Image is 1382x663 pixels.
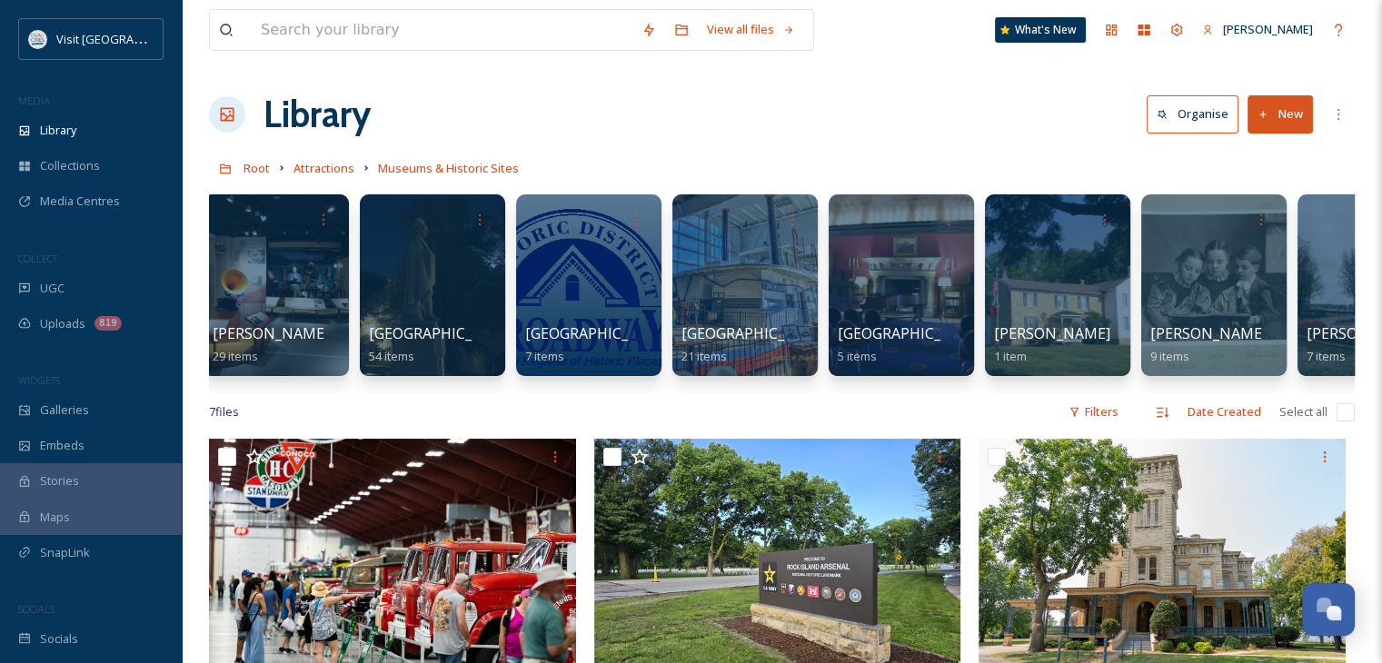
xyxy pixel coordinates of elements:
[1302,583,1355,636] button: Open Chat
[994,323,1110,343] span: [PERSON_NAME]
[56,30,197,47] span: Visit [GEOGRAPHIC_DATA]
[1307,348,1346,364] span: 7 items
[40,472,79,490] span: Stories
[1178,394,1270,430] div: Date Created
[18,373,60,387] span: WIDGETS
[213,348,258,364] span: 29 items
[29,30,47,48] img: QCCVB_VISIT_vert_logo_4c_tagline_122019.svg
[40,630,78,648] span: Socials
[40,193,120,210] span: Media Centres
[40,509,70,526] span: Maps
[378,160,519,176] span: Museums & Historic Sites
[698,12,804,47] a: View all files
[213,325,475,364] a: [PERSON_NAME][GEOGRAPHIC_DATA]29 items
[40,157,100,174] span: Collections
[1059,394,1128,430] div: Filters
[1279,403,1327,421] span: Select all
[293,157,354,179] a: Attractions
[18,602,55,616] span: SOCIALS
[525,348,564,364] span: 7 items
[525,325,671,364] a: [GEOGRAPHIC_DATA]7 items
[40,544,90,561] span: SnapLink
[378,157,519,179] a: Museums & Historic Sites
[263,87,371,142] a: Library
[252,10,632,50] input: Search your library
[18,94,50,107] span: MEDIA
[1150,348,1189,364] span: 9 items
[1223,21,1313,37] span: [PERSON_NAME]
[838,323,984,343] span: [GEOGRAPHIC_DATA]
[681,323,828,343] span: [GEOGRAPHIC_DATA]
[40,280,65,297] span: UGC
[40,437,85,454] span: Embeds
[209,403,239,421] span: 7 file s
[369,348,414,364] span: 54 items
[213,323,475,343] span: [PERSON_NAME][GEOGRAPHIC_DATA]
[369,325,515,364] a: [GEOGRAPHIC_DATA]54 items
[994,325,1110,364] a: [PERSON_NAME]1 item
[681,348,727,364] span: 21 items
[18,252,57,265] span: COLLECT
[525,323,671,343] span: [GEOGRAPHIC_DATA]
[838,348,877,364] span: 5 items
[244,157,270,179] a: Root
[293,160,354,176] span: Attractions
[40,315,85,332] span: Uploads
[1193,12,1322,47] a: [PERSON_NAME]
[995,17,1086,43] a: What's New
[369,323,515,343] span: [GEOGRAPHIC_DATA]
[1147,95,1238,133] button: Organise
[838,325,984,364] a: [GEOGRAPHIC_DATA]5 items
[244,160,270,176] span: Root
[681,325,828,364] a: [GEOGRAPHIC_DATA]21 items
[994,348,1027,364] span: 1 item
[1248,95,1313,133] button: New
[94,316,122,331] div: 819
[40,122,76,139] span: Library
[40,401,89,419] span: Galleries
